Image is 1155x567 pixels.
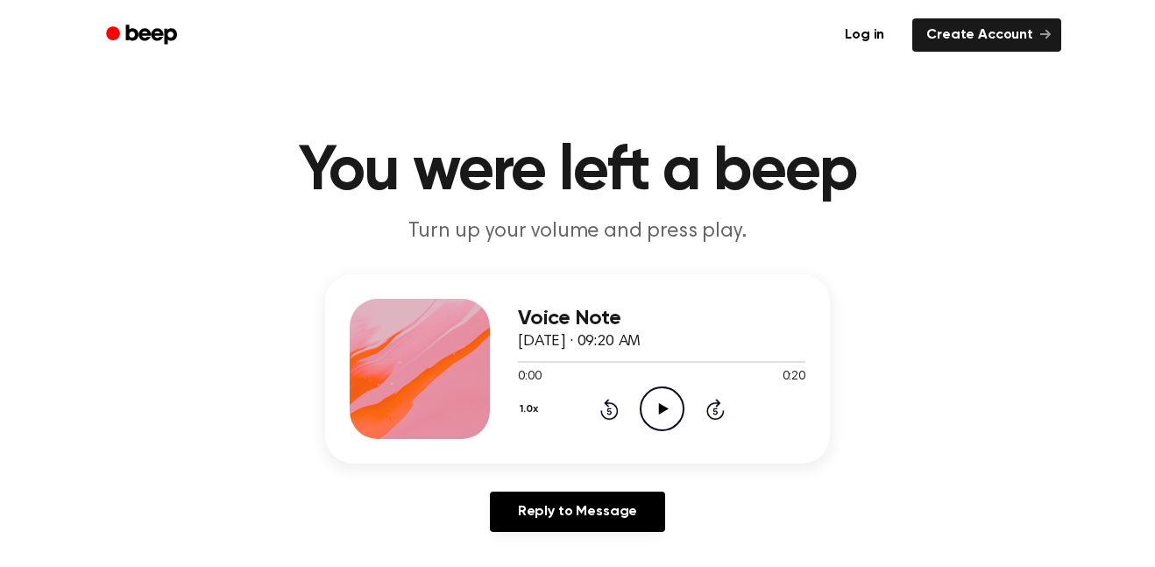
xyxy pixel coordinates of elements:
span: [DATE] · 09:20 AM [518,334,641,350]
a: Log in [827,15,902,55]
a: Beep [94,18,193,53]
a: Reply to Message [490,492,665,532]
span: 0:00 [518,368,541,386]
span: 0:20 [783,368,805,386]
button: 1.0x [518,394,544,424]
h1: You were left a beep [129,140,1026,203]
h3: Voice Note [518,307,805,330]
a: Create Account [912,18,1061,52]
p: Turn up your volume and press play. [241,217,914,246]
